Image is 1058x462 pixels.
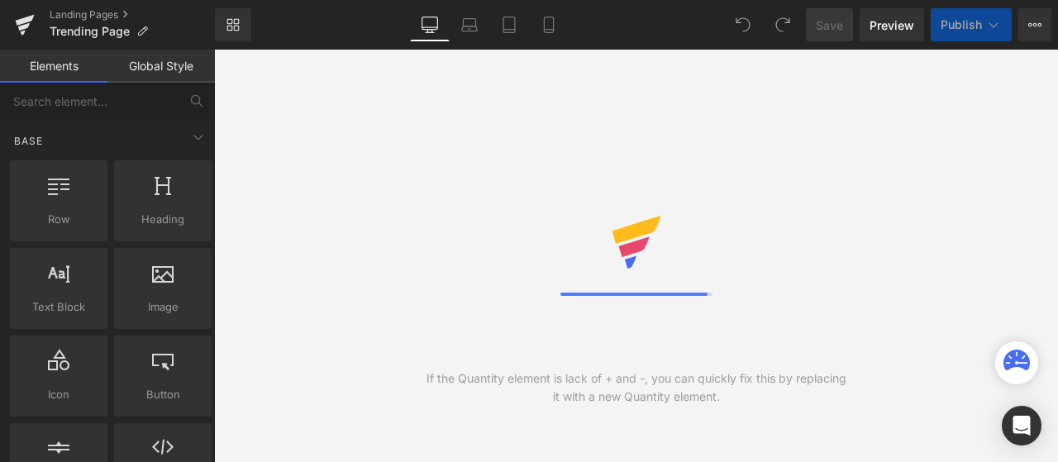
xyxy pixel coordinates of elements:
[766,8,799,41] button: Redo
[529,8,569,41] a: Mobile
[15,211,102,228] span: Row
[931,8,1012,41] button: Publish
[450,8,489,41] a: Laptop
[50,8,215,21] a: Landing Pages
[1002,406,1041,445] div: Open Intercom Messenger
[727,8,760,41] button: Undo
[870,17,914,34] span: Preview
[15,298,102,316] span: Text Block
[119,211,207,228] span: Heading
[941,18,982,31] span: Publish
[816,17,843,34] span: Save
[119,386,207,403] span: Button
[215,8,251,41] a: New Library
[107,50,215,83] a: Global Style
[489,8,529,41] a: Tablet
[410,8,450,41] a: Desktop
[50,25,130,38] span: Trending Page
[15,386,102,403] span: Icon
[860,8,924,41] a: Preview
[119,298,207,316] span: Image
[12,133,45,149] span: Base
[425,369,847,406] div: If the Quantity element is lack of + and -, you can quickly fix this by replacing it with a new Q...
[1018,8,1051,41] button: More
